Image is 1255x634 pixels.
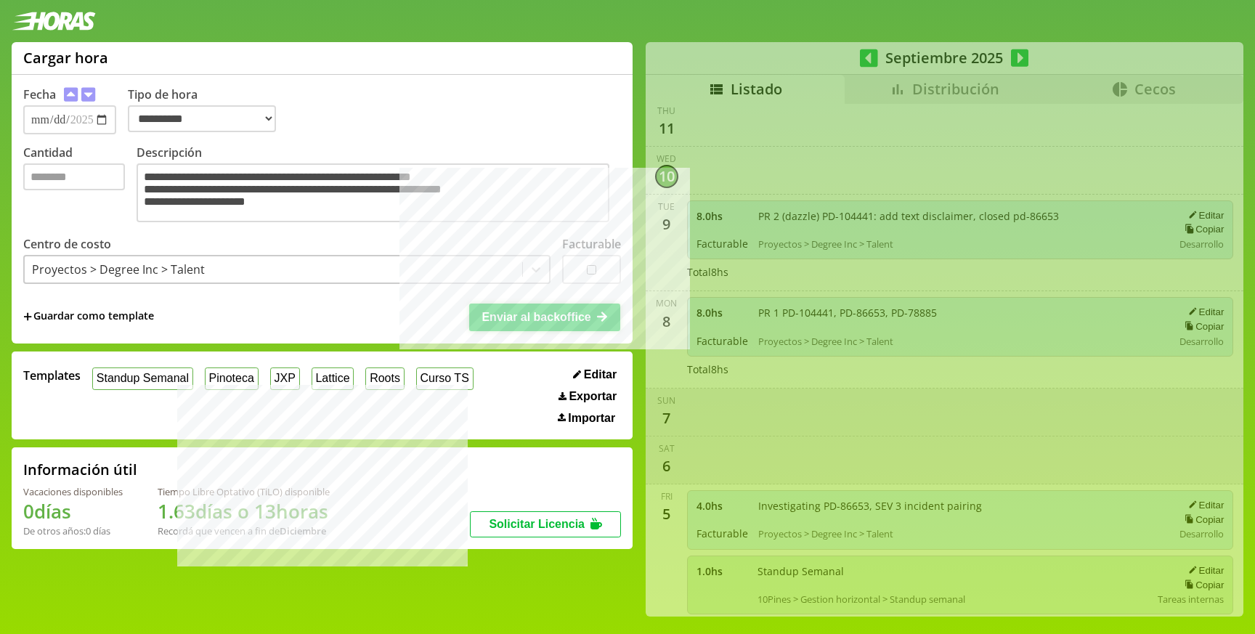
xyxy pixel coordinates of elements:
[469,304,620,331] button: Enviar al backoffice
[32,261,205,277] div: Proyectos > Degree Inc > Talent
[23,145,137,226] label: Cantidad
[23,498,123,524] h1: 0 días
[23,524,123,537] div: De otros años: 0 días
[562,236,621,252] label: Facturable
[205,367,259,390] button: Pinoteca
[280,524,326,537] b: Diciembre
[158,524,330,537] div: Recordá que vencen a fin de
[137,163,609,222] textarea: Descripción
[584,368,617,381] span: Editar
[23,309,32,325] span: +
[489,518,585,530] span: Solicitar Licencia
[128,86,288,134] label: Tipo de hora
[158,485,330,498] div: Tiempo Libre Optativo (TiLO) disponible
[137,145,621,226] label: Descripción
[23,86,56,102] label: Fecha
[270,367,300,390] button: JXP
[128,105,276,132] select: Tipo de hora
[12,12,96,31] img: logotipo
[569,367,621,382] button: Editar
[23,163,125,190] input: Cantidad
[312,367,354,390] button: Lattice
[158,498,330,524] h1: 1.63 días o 13 horas
[482,311,590,323] span: Enviar al backoffice
[92,367,193,390] button: Standup Semanal
[569,390,617,403] span: Exportar
[568,412,615,425] span: Importar
[23,236,111,252] label: Centro de costo
[23,485,123,498] div: Vacaciones disponibles
[23,460,137,479] h2: Información útil
[416,367,474,390] button: Curso TS
[365,367,404,390] button: Roots
[554,389,621,404] button: Exportar
[23,367,81,383] span: Templates
[470,511,621,537] button: Solicitar Licencia
[23,309,154,325] span: +Guardar como template
[23,48,108,68] h1: Cargar hora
